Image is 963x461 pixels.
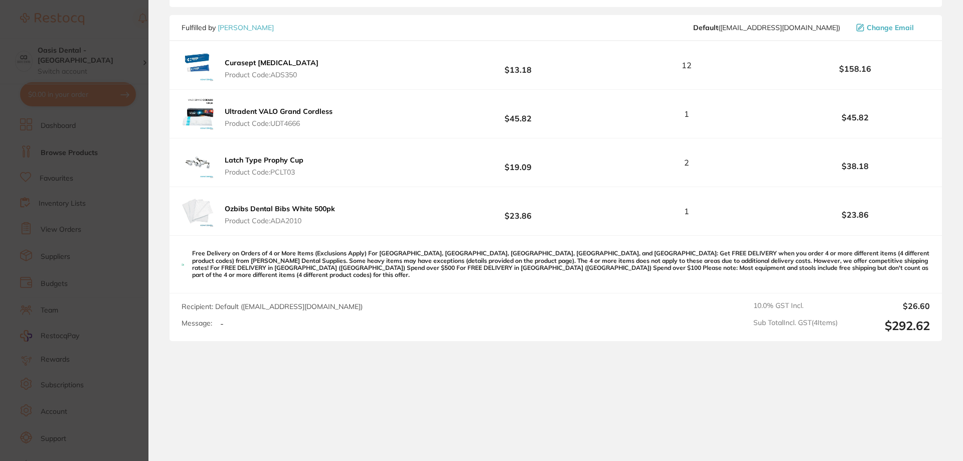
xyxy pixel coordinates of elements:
[225,71,318,79] span: Product Code: ADS350
[225,217,335,225] span: Product Code: ADA2010
[443,56,593,75] b: $13.18
[684,109,689,118] span: 1
[853,23,930,32] button: Change Email
[780,210,930,219] b: $23.86
[846,319,930,333] output: $292.62
[693,23,718,32] b: Default
[182,24,274,32] p: Fulfilled by
[225,156,303,165] b: Latch Type Prophy Cup
[443,105,593,123] b: $45.82
[684,207,689,216] span: 1
[225,119,333,127] span: Product Code: UDT4666
[225,204,335,213] b: Ozbibs Dental Bibs White 500pk
[684,158,689,167] span: 2
[218,23,274,32] a: [PERSON_NAME]
[225,58,318,67] b: Curasept [MEDICAL_DATA]
[780,64,930,73] b: $158.16
[222,58,322,79] button: Curasept [MEDICAL_DATA] Product Code:ADS350
[225,107,333,116] b: Ultradent VALO Grand Cordless
[222,107,336,128] button: Ultradent VALO Grand Cordless Product Code:UDT4666
[780,162,930,171] b: $38.18
[220,319,224,328] p: -
[182,319,212,328] label: Message:
[182,98,214,130] img: bHg4ZjJ4dQ
[182,146,214,179] img: cTIyejNseg
[780,113,930,122] b: $45.82
[846,301,930,311] output: $26.60
[182,49,214,81] img: cDJrazh6bQ
[192,250,930,279] p: Free Delivery on Orders of 4 or More Items (Exclusions Apply) For [GEOGRAPHIC_DATA], [GEOGRAPHIC_...
[225,168,303,176] span: Product Code: PCLT03
[182,195,214,227] img: MXhxb2gzYw
[867,24,914,32] span: Change Email
[753,319,838,333] span: Sub Total Incl. GST ( 4 Items)
[182,302,363,311] span: Recipient: Default ( [EMAIL_ADDRESS][DOMAIN_NAME] )
[222,204,338,225] button: Ozbibs Dental Bibs White 500pk Product Code:ADA2010
[443,202,593,221] b: $23.86
[753,301,838,311] span: 10.0 % GST Incl.
[222,156,306,177] button: Latch Type Prophy Cup Product Code:PCLT03
[682,61,692,70] span: 12
[693,24,840,32] span: save@adamdental.com.au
